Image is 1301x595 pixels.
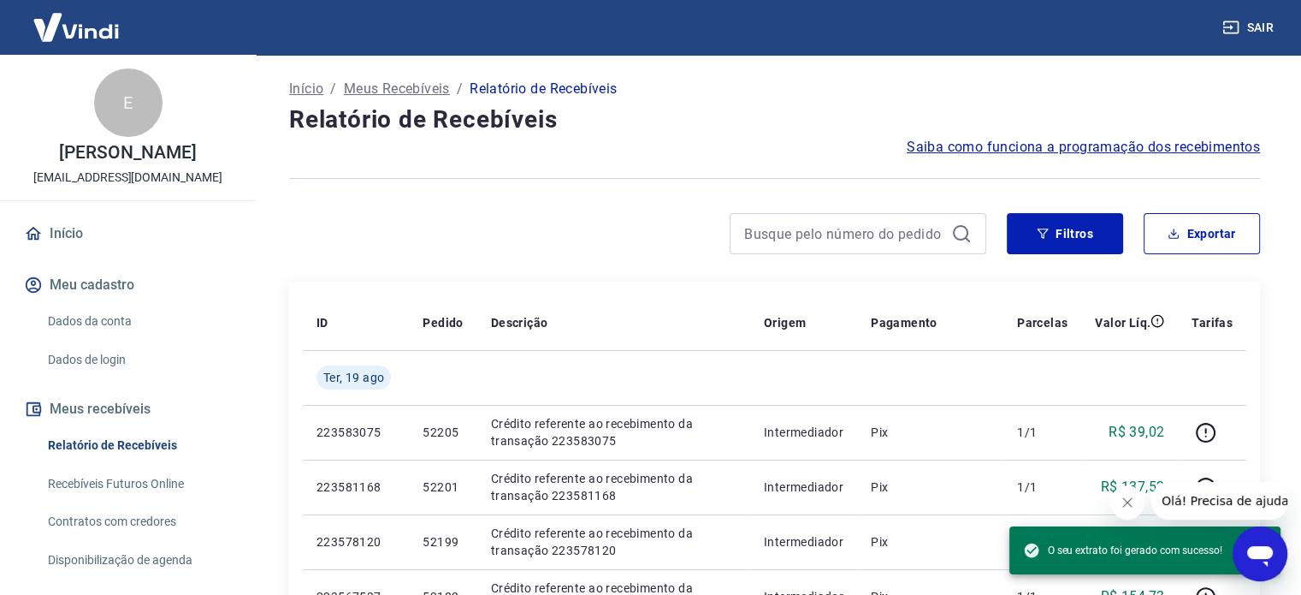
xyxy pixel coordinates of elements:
[764,533,843,550] p: Intermediador
[423,424,463,441] p: 52205
[1017,479,1067,496] p: 1/1
[323,369,384,386] span: Ter, 19 ago
[316,314,328,331] p: ID
[907,137,1260,158] a: Saiba como funciona a programação dos recebimentos
[764,424,843,441] p: Intermediador
[289,79,323,99] a: Início
[764,479,843,496] p: Intermediador
[21,266,235,304] button: Meu cadastro
[491,314,548,331] p: Descrição
[1233,527,1287,581] iframe: Botão para abrir a janela de mensagens
[330,79,336,99] p: /
[457,79,463,99] p: /
[491,415,736,449] p: Crédito referente ao recebimento da transação 223583075
[1023,542,1222,559] span: O seu extrato foi gerado com sucesso!
[1110,485,1144,520] iframe: Fechar mensagem
[491,525,736,559] p: Crédito referente ao recebimento da transação 223578120
[316,533,395,550] p: 223578120
[344,79,450,99] a: Meus Recebíveis
[744,221,944,247] input: Busque pelo número do pedido
[1007,213,1123,254] button: Filtros
[289,103,1260,137] h4: Relatório de Recebíveis
[764,314,806,331] p: Origem
[1017,424,1067,441] p: 1/1
[41,304,235,339] a: Dados da conta
[10,12,144,26] span: Olá! Precisa de ajuda?
[21,390,235,428] button: Meus recebíveis
[871,533,990,550] p: Pix
[41,342,235,378] a: Dados de login
[41,543,235,578] a: Disponibilização de agenda
[41,504,235,539] a: Contratos com credores
[21,215,235,253] a: Início
[21,1,132,53] img: Vindi
[1101,477,1165,497] p: R$ 137,52
[871,424,990,441] p: Pix
[871,479,990,496] p: Pix
[423,533,463,550] p: 52199
[1017,314,1067,331] p: Parcelas
[41,467,235,502] a: Recebíveis Futuros Online
[1144,213,1260,254] button: Exportar
[1095,314,1150,331] p: Valor Líq.
[59,144,196,162] p: [PERSON_NAME]
[423,314,463,331] p: Pedido
[423,479,463,496] p: 52201
[1219,12,1280,44] button: Sair
[1151,482,1287,520] iframe: Mensagem da empresa
[316,479,395,496] p: 223581168
[491,470,736,504] p: Crédito referente ao recebimento da transação 223581168
[1192,314,1233,331] p: Tarifas
[470,79,617,99] p: Relatório de Recebíveis
[94,68,163,137] div: E
[871,314,937,331] p: Pagamento
[33,169,222,187] p: [EMAIL_ADDRESS][DOMAIN_NAME]
[316,424,395,441] p: 223583075
[41,428,235,463] a: Relatório de Recebíveis
[1109,422,1164,443] p: R$ 39,02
